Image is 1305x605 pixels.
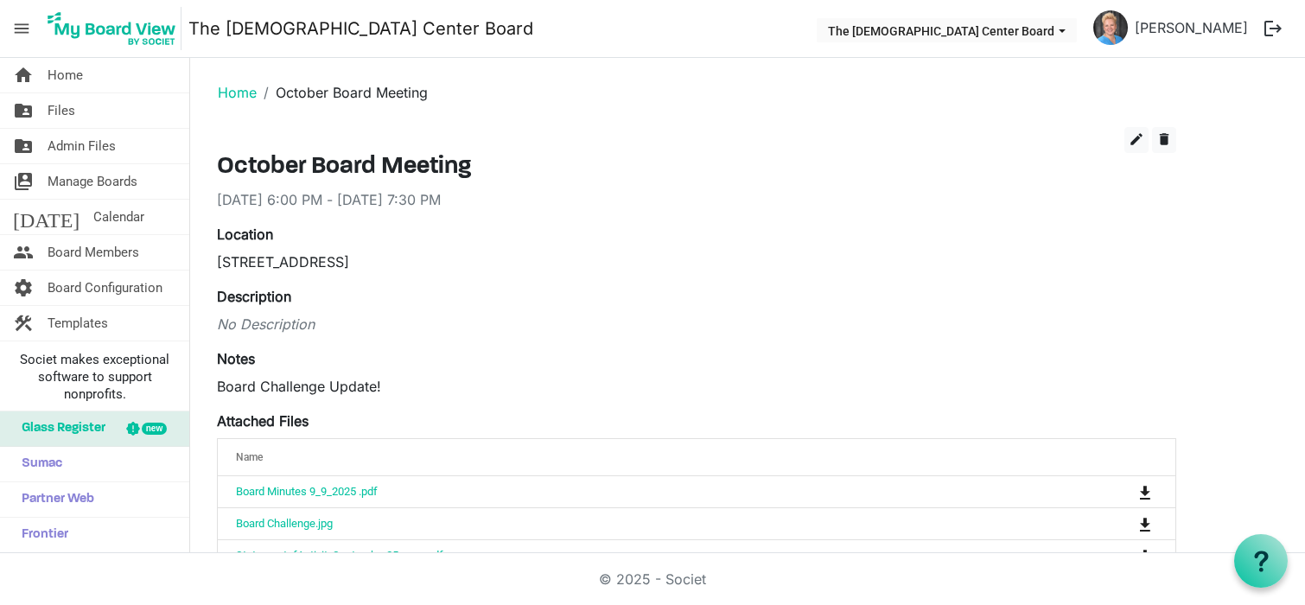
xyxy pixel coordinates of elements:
td: is Command column column header [1067,539,1175,571]
span: home [13,58,34,92]
span: Board Configuration [48,271,162,305]
label: Location [217,224,273,245]
span: [DATE] [13,200,80,234]
button: delete [1152,127,1176,153]
span: Home [48,58,83,92]
span: Name [236,451,263,463]
p: Board Challenge Update! [217,376,1176,397]
a: [PERSON_NAME] [1128,10,1255,45]
button: logout [1255,10,1291,47]
img: vLlGUNYjuWs4KbtSZQjaWZvDTJnrkUC5Pj-l20r8ChXSgqWs1EDCHboTbV3yLcutgLt7-58AB6WGaG5Dpql6HA_thumb.png [1093,10,1128,45]
span: Sumac [13,447,62,481]
div: new [142,423,167,435]
span: delete [1156,131,1172,147]
button: Download [1133,544,1157,568]
span: menu [5,12,38,45]
span: settings [13,271,34,305]
td: StatementofActivitySeptember25-copy.pdf is template cell column header Name [218,539,1067,571]
span: Societ makes exceptional software to support nonprofits. [8,351,181,403]
img: My Board View Logo [42,7,181,50]
span: Files [48,93,75,128]
span: Manage Boards [48,164,137,199]
span: Admin Files [48,129,116,163]
a: © 2025 - Societ [599,570,706,588]
span: folder_shared [13,129,34,163]
button: Download [1133,512,1157,536]
td: Board Minutes 9_9_2025 .pdf is template cell column header Name [218,476,1067,507]
li: October Board Meeting [257,82,428,103]
button: Download [1133,480,1157,504]
a: StatementofActivitySeptember25-copy.pdf [236,549,443,562]
a: My Board View Logo [42,7,188,50]
span: construction [13,306,34,341]
a: Home [218,84,257,101]
td: Board Challenge.jpg is template cell column header Name [218,507,1067,539]
td: is Command column column header [1067,476,1175,507]
span: Calendar [93,200,144,234]
span: Partner Web [13,482,94,517]
button: edit [1124,127,1149,153]
span: Board Members [48,235,139,270]
span: switch_account [13,164,34,199]
span: Templates [48,306,108,341]
label: Notes [217,348,255,369]
button: The LGBT Center Board dropdownbutton [817,18,1077,42]
a: Board Minutes 9_9_2025 .pdf [236,485,378,498]
label: Description [217,286,291,307]
span: folder_shared [13,93,34,128]
span: Glass Register [13,411,105,446]
a: Board Challenge.jpg [236,517,333,530]
td: is Command column column header [1067,507,1175,539]
div: [DATE] 6:00 PM - [DATE] 7:30 PM [217,189,1176,210]
div: No Description [217,314,1176,334]
span: Frontier [13,518,68,552]
span: people [13,235,34,270]
span: edit [1129,131,1144,147]
h3: October Board Meeting [217,153,1176,182]
a: The [DEMOGRAPHIC_DATA] Center Board [188,11,533,46]
label: Attached Files [217,411,309,431]
div: [STREET_ADDRESS] [217,252,1176,272]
